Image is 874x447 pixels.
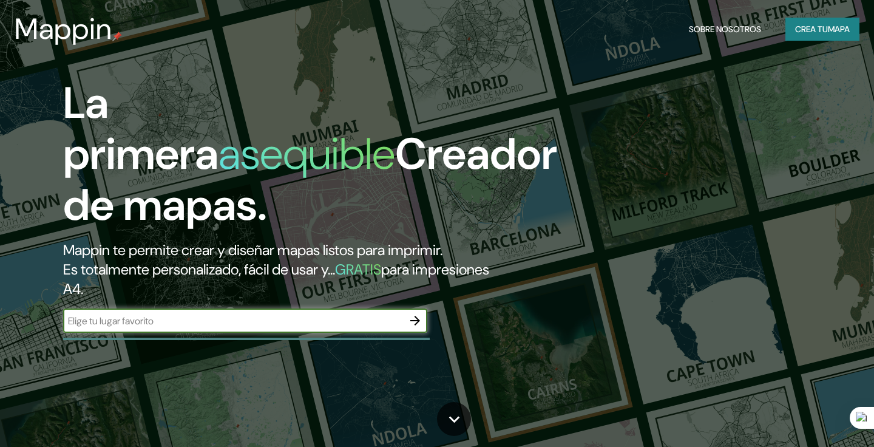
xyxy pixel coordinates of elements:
[63,260,489,298] font: para impresiones A4.
[218,126,395,182] font: asequible
[63,126,557,233] font: Creador de mapas.
[828,24,850,35] font: mapa
[63,260,335,279] font: Es totalmente personalizado, fácil de usar y...
[63,75,218,182] font: La primera
[335,260,381,279] font: GRATIS
[112,32,122,41] img: pin de mapeo
[689,24,761,35] font: Sobre nosotros
[63,241,442,259] font: Mappin te permite crear y diseñar mapas listos para imprimir.
[785,18,859,41] button: Crea tumapa
[684,18,766,41] button: Sobre nosotros
[795,24,828,35] font: Crea tu
[15,10,112,48] font: Mappin
[63,314,403,328] input: Elige tu lugar favorito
